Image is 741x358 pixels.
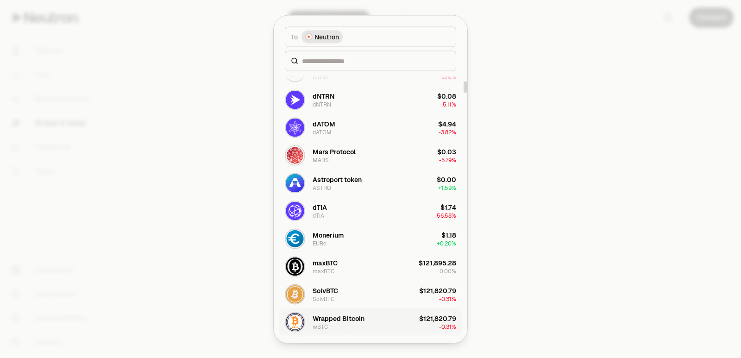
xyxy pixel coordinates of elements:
div: Mars Protocol [313,147,356,156]
span: -0.31% [439,295,456,302]
button: ToNeutron LogoNeutron [285,26,456,47]
button: dATOM LogodATOMdATOM$4.94-3.82% [279,113,462,141]
span: 0.00% [440,267,456,275]
div: ASTRO [313,184,331,191]
div: NTRN [313,73,328,80]
img: dTIA Logo [286,201,304,220]
div: dNTRN [313,91,334,100]
div: $0.00 [437,175,456,184]
img: wBTC Logo [286,313,304,331]
div: Astroport token [313,175,362,184]
div: $121,820.79 [419,314,456,323]
div: dNTRN [313,100,331,108]
div: EURe [313,239,327,247]
span: -3.82% [439,128,456,136]
img: SolvBTC Logo [286,285,304,303]
div: $121,820.79 [419,286,456,295]
img: NTRN Logo [286,63,304,81]
span: + 1.59% [438,184,456,191]
div: SolvBTC [313,295,334,302]
button: ASTRO LogoAstroport tokenASTRO$0.00+1.59% [279,169,462,197]
img: EURe Logo [286,229,304,248]
span: To [291,32,298,41]
div: $121,895.28 [419,258,456,267]
div: dTIA [313,212,324,219]
div: maxBTC [313,258,338,267]
img: dNTRN Logo [286,90,304,109]
div: $0.08 [437,91,456,100]
div: MARS [313,156,329,163]
img: Neutron Logo [306,34,312,39]
button: wBTC LogoWrapped BitcoinwBTC$121,820.79-0.31% [279,308,462,336]
div: maxBTC [313,267,334,275]
button: EURe LogoMoneriumEURe$1.18+0.20% [279,225,462,252]
div: eBTC [313,341,328,351]
div: dTIA [313,202,327,212]
span: Neutron [314,32,339,41]
div: dATOM [313,119,335,128]
img: dATOM Logo [286,118,304,137]
button: SolvBTC LogoSolvBTCSolvBTC$121,820.79-0.31% [279,280,462,308]
div: $4.94 [438,119,456,128]
div: Monerium [313,230,344,239]
button: NTRN LogoNeutronNTRN$0.08-5.10% [279,58,462,86]
button: dNTRN LogodNTRNdNTRN$0.08-5.11% [279,86,462,113]
button: dTIA LogodTIAdTIA$1.74-56.58% [279,197,462,225]
button: maxBTC LogomaxBTCmaxBTC$121,895.280.00% [279,252,462,280]
span: -56.58% [434,212,456,219]
div: $1.18 [441,230,456,239]
div: wBTC [313,323,328,330]
div: $0.03 [437,147,456,156]
span: -0.31% [439,323,456,330]
span: -5.11% [440,100,456,108]
div: dATOM [313,128,332,136]
div: $121,820.79 [419,341,456,351]
div: $1.74 [440,202,456,212]
div: Wrapped Bitcoin [313,314,364,323]
img: MARS Logo [286,146,304,164]
span: -5.79% [439,156,456,163]
span: + 0.20% [437,239,456,247]
span: -5.10% [439,73,456,80]
button: MARS LogoMars ProtocolMARS$0.03-5.79% [279,141,462,169]
img: maxBTC Logo [286,257,304,276]
div: SolvBTC [313,286,338,295]
img: ASTRO Logo [286,174,304,192]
